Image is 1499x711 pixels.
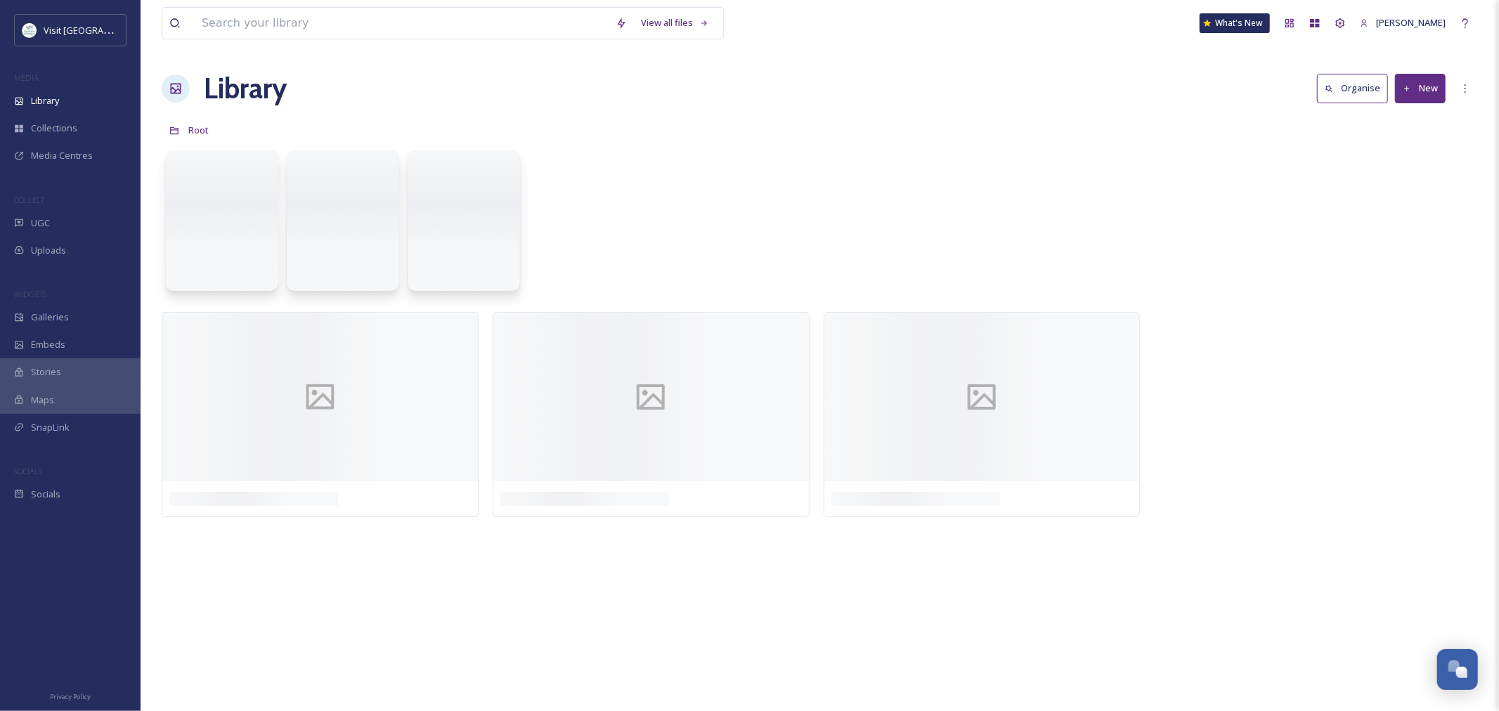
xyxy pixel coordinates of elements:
span: COLLECT [14,195,44,205]
span: Socials [31,488,60,501]
a: View all files [634,9,716,37]
span: Visit [GEOGRAPHIC_DATA] [44,23,153,37]
a: [PERSON_NAME] [1353,9,1453,37]
span: Root [188,124,209,136]
span: SnapLink [31,421,70,434]
span: Uploads [31,244,66,257]
span: MEDIA [14,72,39,83]
span: Collections [31,122,77,135]
span: SOCIALS [14,466,42,476]
button: New [1395,74,1446,103]
span: Embeds [31,338,65,351]
a: Privacy Policy [50,687,91,704]
span: Privacy Policy [50,692,91,701]
span: Media Centres [31,149,93,162]
button: Open Chat [1437,649,1478,690]
span: UGC [31,216,50,230]
span: WIDGETS [14,289,46,299]
a: Library [204,67,287,110]
span: Library [31,94,59,107]
button: Organise [1317,74,1388,103]
a: Organise [1317,74,1395,103]
a: What's New [1200,13,1270,33]
span: Stories [31,365,61,379]
input: Search your library [195,8,609,39]
img: download%20%281%29.jpeg [22,23,37,37]
span: Galleries [31,311,69,324]
span: [PERSON_NAME] [1376,16,1446,29]
a: Root [188,122,209,138]
span: Maps [31,393,54,407]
